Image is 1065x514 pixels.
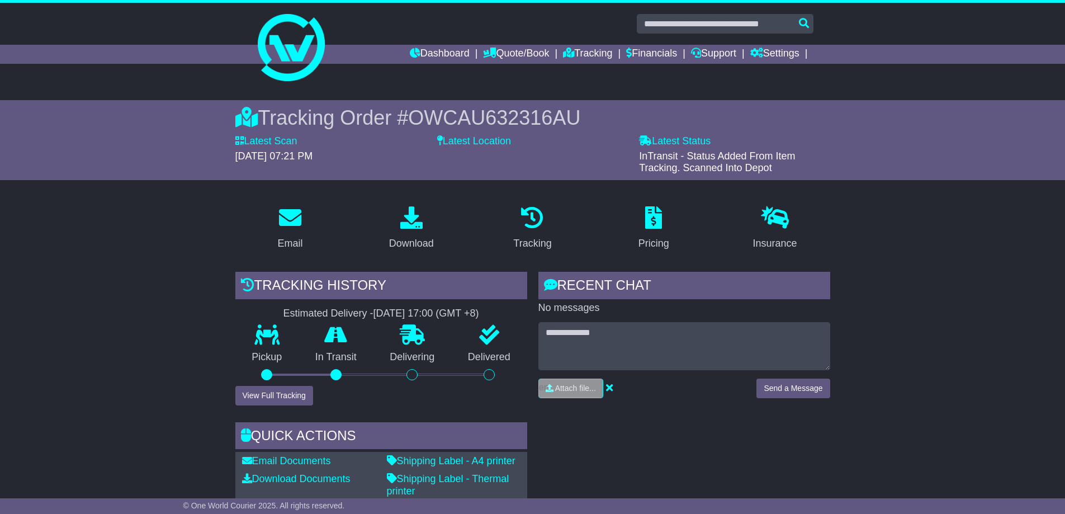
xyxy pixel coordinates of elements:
p: Pickup [235,351,299,364]
a: Support [691,45,736,64]
a: Shipping Label - A4 printer [387,455,515,466]
a: Financials [626,45,677,64]
a: Tracking [506,202,558,255]
label: Latest Scan [235,135,297,148]
a: Shipping Label - Thermal printer [387,473,509,497]
p: No messages [538,302,830,314]
p: Delivering [373,351,452,364]
a: Insurance [746,202,804,255]
div: Tracking [513,236,551,251]
a: Email Documents [242,455,331,466]
div: Estimated Delivery - [235,308,527,320]
a: Quote/Book [483,45,549,64]
a: Pricing [631,202,676,255]
div: [DATE] 17:00 (GMT +8) [373,308,479,320]
div: Insurance [753,236,797,251]
button: View Full Tracking [235,386,313,405]
a: Download Documents [242,473,351,484]
div: Download [389,236,434,251]
div: Tracking history [235,272,527,302]
span: OWCAU632316AU [408,106,580,129]
a: Settings [750,45,799,64]
div: RECENT CHAT [538,272,830,302]
a: Tracking [563,45,612,64]
label: Latest Location [437,135,511,148]
div: Pricing [638,236,669,251]
span: © One World Courier 2025. All rights reserved. [183,501,345,510]
span: InTransit - Status Added From Item Tracking. Scanned Into Depot [639,150,795,174]
button: Send a Message [756,379,830,398]
p: In Transit [299,351,373,364]
a: Dashboard [410,45,470,64]
div: Quick Actions [235,422,527,452]
p: Delivered [451,351,527,364]
span: [DATE] 07:21 PM [235,150,313,162]
label: Latest Status [639,135,711,148]
a: Download [382,202,441,255]
a: Email [270,202,310,255]
div: Email [277,236,302,251]
div: Tracking Order # [235,106,830,130]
